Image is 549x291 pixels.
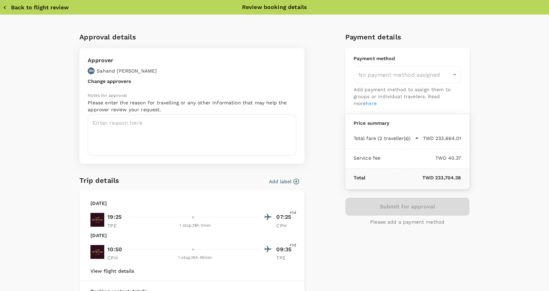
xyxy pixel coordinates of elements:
p: Service fee [354,154,381,161]
p: Total fare (2 traveller(s)) [354,135,411,142]
div: 1 stop , 18h 0min [129,222,261,229]
button: Back to flight review [3,4,69,11]
p: Please add a payment method [370,218,444,225]
button: Change approvers [88,78,131,84]
p: TWD 40.37 [381,154,461,161]
button: Add label [269,178,299,185]
p: Total [354,174,366,181]
p: Add payment method to assign them to groups or individual travelers. Read more [354,86,461,107]
p: 07:25 [276,213,293,221]
div: No payment method assigned [354,66,461,83]
button: Total fare (2 traveller(s)) [354,135,419,142]
img: EY [90,213,104,227]
p: Please enter the reason for travelling or any other information that may help the approver review... [88,99,296,113]
p: TWD 233,704.38 [365,174,461,181]
button: View flight details [90,268,134,274]
p: SH [89,68,94,73]
p: 09:35 [276,245,293,254]
p: Approver [88,56,157,65]
p: TPE [107,222,125,229]
span: +1d [289,209,296,216]
h6: Trip details [79,175,119,186]
p: CPH [276,222,293,229]
p: Price summary [354,120,461,126]
div: 1 stop , 16h 45min [129,254,261,261]
p: TWD 233,664.01 [419,135,461,142]
p: Sahand [PERSON_NAME] [97,67,157,74]
img: EY [90,245,104,259]
p: TPE [276,254,293,261]
p: CPH [107,254,125,261]
p: [DATE] [90,232,107,239]
p: 10:50 [107,245,122,254]
p: [DATE] [90,200,107,207]
p: Notes for approval [88,92,296,99]
h6: Payment details [345,31,470,43]
span: +1d [289,242,296,249]
a: here [366,101,377,106]
h6: Approval details [79,31,305,43]
p: Payment method [354,55,461,62]
p: 19:25 [107,213,122,221]
p: Review booking details [242,3,307,11]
